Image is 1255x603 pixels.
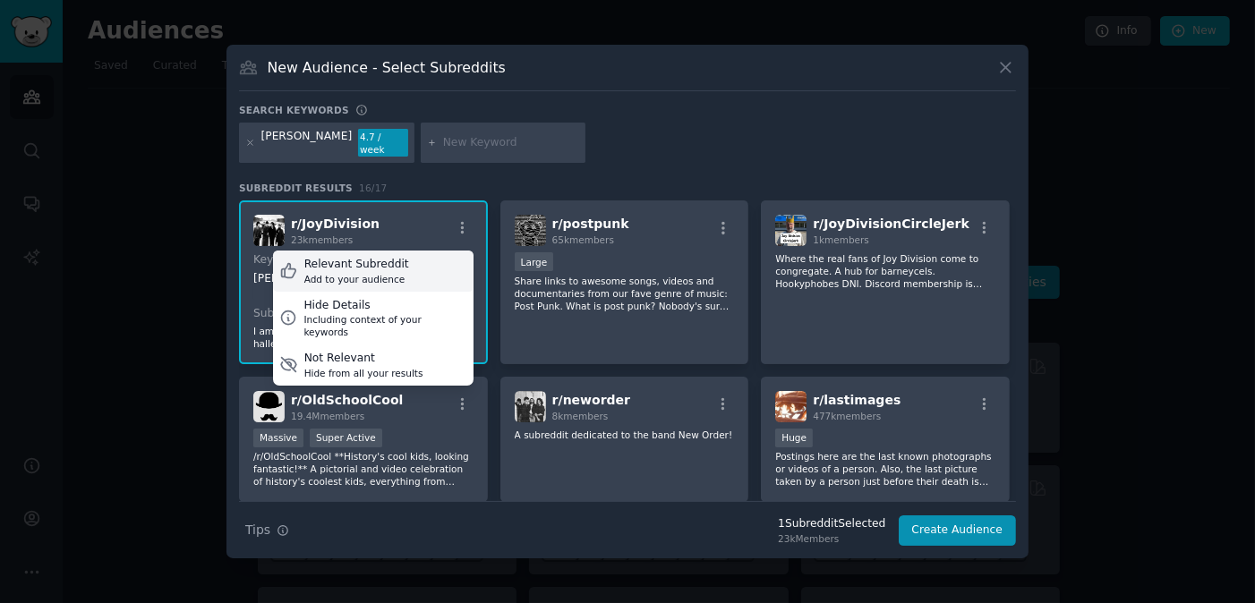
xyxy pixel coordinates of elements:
span: 16 / 17 [359,183,388,193]
span: r/ OldSchoolCool [291,393,403,407]
p: Share links to awesome songs, videos and documentaries from our fave genre of music: Post Punk. W... [515,275,735,312]
span: 477k members [813,411,881,421]
span: Tips [245,521,270,539]
div: Huge [775,429,813,447]
img: lastimages [775,391,807,422]
div: Massive [253,429,303,447]
input: New Keyword [443,135,579,151]
div: 23k Members [778,532,885,545]
span: r/ JoyDivision [291,217,380,231]
div: 1 Subreddit Selected [778,516,885,532]
img: JoyDivision [253,215,285,246]
div: Super Active [310,429,382,447]
span: 1k members [813,234,869,245]
div: [PERSON_NAME] [261,129,353,157]
div: Hide Details [303,298,466,314]
span: 23k members [291,234,353,245]
dt: Subreddit Description [253,306,474,322]
img: postpunk [515,215,546,246]
div: Large [515,252,554,271]
span: 65k members [552,234,614,245]
span: r/ neworder [552,393,630,407]
div: Add to your audience [304,273,409,285]
dt: Keyword Context [253,252,467,268]
p: I am a believer in Joy Division. Fuckin' hallelujah. [253,325,474,350]
p: A subreddit dedicated to the band New Order! [515,429,735,441]
p: Where the real fans of Joy Division come to congregate. A hub for barneycels. Hookyphobes DNI. Di... [775,252,995,290]
span: r/ lastimages [813,393,901,407]
span: 19.4M members [291,411,364,421]
img: OldSchoolCool [253,391,285,422]
p: /r/OldSchoolCool **History's cool kids, looking fantastic!** A pictorial and video celebration of... [253,450,474,488]
span: r/ JoyDivisionCircleJerk [813,217,969,231]
img: JoyDivisionCircleJerk [775,215,807,246]
div: Including context of your keywords [303,313,466,338]
button: Tips [239,514,295,546]
div: 4.7 / week [358,129,408,157]
span: Subreddit Results [239,182,353,194]
p: Postings here are the last known photographs or videos of a person. Also, the last picture taken ... [775,450,995,488]
div: [PERSON_NAME] [253,271,386,300]
h3: Search keywords [239,104,349,116]
span: 8k members [552,411,609,421]
h3: New Audience - Select Subreddits [268,58,506,77]
div: Relevant Subreddit [304,257,409,273]
div: Not Relevant [304,351,423,367]
button: Create Audience [899,515,1017,546]
span: r/ postpunk [552,217,629,231]
img: neworder [515,391,546,422]
div: Hide from all your results [304,367,423,379]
